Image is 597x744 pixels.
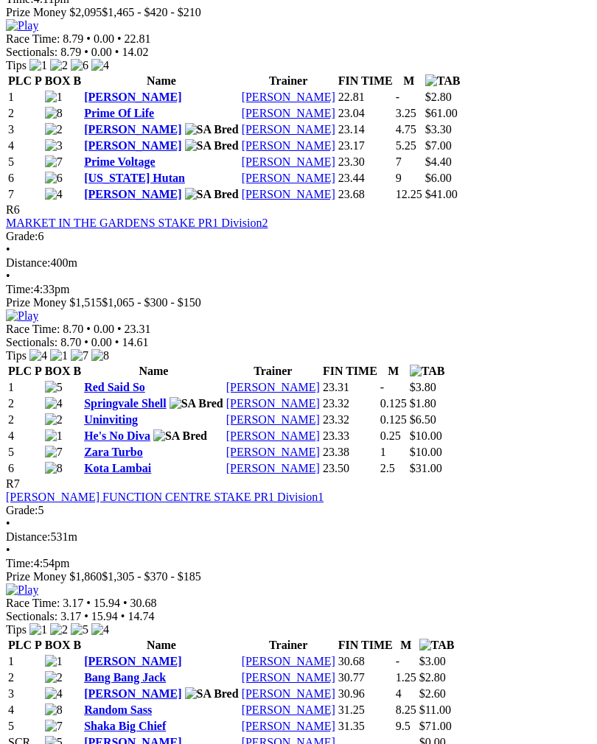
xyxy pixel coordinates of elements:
span: • [6,270,10,282]
td: 23.14 [338,122,394,137]
img: SA Bred [185,139,239,152]
span: 8.70 [60,336,81,348]
span: 14.74 [128,610,154,622]
span: 0.00 [91,46,112,58]
span: 0.00 [94,32,114,45]
span: P [35,639,42,651]
td: 4 [7,703,43,717]
a: Prime Voltage [84,155,155,168]
span: Race Time: [6,597,60,609]
text: 12.25 [396,188,422,200]
a: Bang Bang Jack [84,671,166,684]
span: Distance: [6,256,50,269]
td: 23.30 [338,155,394,169]
a: [PERSON_NAME] [84,655,181,667]
td: 7 [7,187,43,202]
span: • [117,32,122,45]
img: 4 [45,687,63,701]
span: $2.60 [419,687,446,700]
a: [PERSON_NAME] [242,91,335,103]
text: 8.25 [396,703,416,716]
text: 3.25 [396,107,416,119]
span: Tips [6,59,27,71]
span: $11.00 [419,703,451,716]
div: Prize Money $1,860 [6,570,591,583]
a: [PERSON_NAME] [242,139,335,152]
span: • [117,323,122,335]
td: 31.25 [338,703,394,717]
span: BOX [45,639,71,651]
td: 23.32 [322,396,378,411]
img: 6 [71,59,88,72]
img: TAB [419,639,455,652]
span: • [86,323,91,335]
a: [PERSON_NAME] [84,139,181,152]
span: • [86,32,91,45]
img: 8 [91,349,109,362]
span: B [73,365,81,377]
td: 1 [7,90,43,105]
span: • [115,336,119,348]
img: 2 [50,623,68,636]
span: 0.00 [91,336,112,348]
td: 2 [7,106,43,121]
th: M [395,74,423,88]
span: $1,305 - $370 - $185 [102,570,201,583]
span: $3.30 [425,123,452,136]
img: 2 [50,59,68,72]
span: PLC [8,74,32,87]
td: 23.38 [322,445,378,460]
img: 3 [45,139,63,152]
span: $1,465 - $420 - $210 [102,6,201,18]
span: P [35,74,42,87]
img: 4 [29,349,47,362]
span: • [86,597,91,609]
a: [PERSON_NAME] [242,703,335,716]
a: [PERSON_NAME] [226,397,320,410]
span: Distance: [6,530,50,543]
span: Sectionals: [6,336,57,348]
th: Trainer [241,74,336,88]
td: 23.44 [338,171,394,186]
a: [PERSON_NAME] [226,462,320,474]
span: 15.94 [94,597,120,609]
td: 3 [7,122,43,137]
span: • [84,46,88,58]
span: $10.00 [410,429,442,442]
span: R7 [6,477,20,490]
td: 23.04 [338,106,394,121]
span: 8.79 [63,32,83,45]
img: 7 [45,720,63,733]
span: $31.00 [410,462,442,474]
a: Zara Turbo [84,446,143,458]
div: 400m [6,256,591,270]
img: 2 [45,671,63,684]
th: FIN TIME [338,638,394,653]
td: 2 [7,396,43,411]
span: Tips [6,349,27,362]
span: $2.80 [425,91,452,103]
a: Prime Of Life [84,107,154,119]
th: M [380,364,408,379]
span: $1.80 [410,397,436,410]
a: [PERSON_NAME] [226,413,320,426]
img: SA Bred [185,188,239,201]
text: 0.125 [380,413,407,426]
span: • [84,336,88,348]
img: 1 [50,349,68,362]
img: 8 [45,107,63,120]
a: Red Said So [84,381,145,393]
a: [PERSON_NAME] [242,687,335,700]
span: PLC [8,365,32,377]
text: - [396,91,399,103]
span: B [73,639,81,651]
div: Prize Money $1,515 [6,296,591,309]
img: 4 [91,623,109,636]
td: 2 [7,413,43,427]
span: $6.00 [425,172,452,184]
td: 30.77 [338,670,394,685]
span: P [35,365,42,377]
img: 2 [45,123,63,136]
img: Play [6,309,38,323]
a: [PERSON_NAME] [242,172,335,184]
